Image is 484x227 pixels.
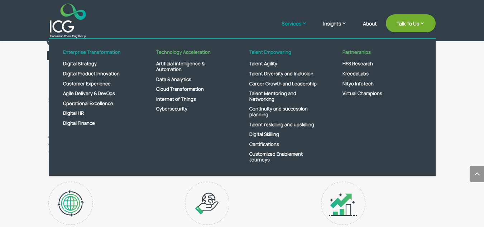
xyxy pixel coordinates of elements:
a: Continuity and succession planning [242,104,325,119]
a: KreedaLabs [335,69,418,79]
a: Customer Experience [56,79,138,89]
a: About [363,21,377,38]
a: Talent Agility [242,59,325,69]
a: Talent Diversity and Inclusion [242,69,325,79]
a: Talk To Us [386,14,436,32]
a: Talent reskilling and upskilling [242,120,325,130]
img: best fit practices - ICG [185,181,229,225]
img: ICG [50,4,86,38]
a: Career Growth and Leadership [242,79,325,89]
a: HFS Research [335,59,418,69]
a: Digital Strategy [56,59,138,69]
a: Cybersecurity [149,104,231,114]
a: Data & Analytics [149,75,231,85]
a: Cloud Transformation [149,84,231,94]
a: Digital Finance [56,118,138,128]
span: internationally-recognized experts [48,133,129,148]
a: Agile Delivery & DevOps [56,89,138,99]
img: scalable solutions - ICG [321,181,365,225]
p: Our proceed to a consultative phase, after which they recommend the best-fit solutions to our cli... [48,134,163,161]
a: Certifications [242,139,325,150]
a: Nityo Infotech [335,79,418,89]
a: Services [282,20,314,38]
a: Digital HR [56,108,138,118]
a: Digital Skilling [242,129,325,139]
a: Artificial intelligence & Automation [149,59,231,74]
a: Partnerships [335,49,418,59]
a: Talent Empowering [242,49,325,59]
a: Customized Enablement Journeys [242,149,325,165]
h2: Our Value Proposition [46,33,436,67]
a: Talent Mentoring and Networking [242,89,325,104]
a: Digital Product Innovation [56,69,138,79]
a: Internet of Things [149,94,231,104]
img: international experts - ICG (1) [48,78,93,122]
iframe: Chat Widget [365,150,484,227]
a: Insights [323,20,354,38]
a: Enterprise Transformation [56,49,138,59]
a: Operational Excellence [56,99,138,109]
a: Virtual Champions [335,89,418,99]
a: Technology Acceleration [149,49,231,59]
img: global experience - ICG (1) [48,181,93,225]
